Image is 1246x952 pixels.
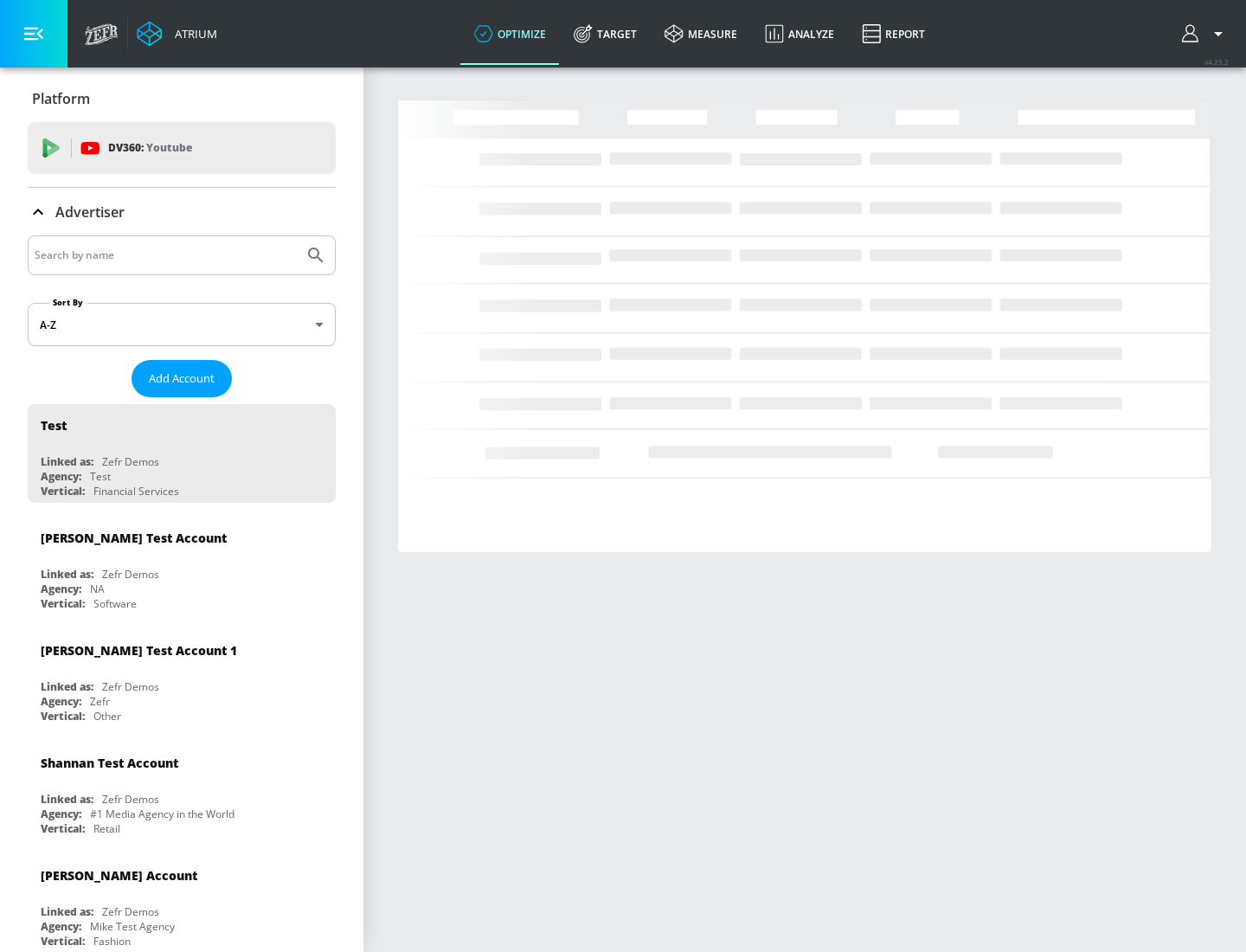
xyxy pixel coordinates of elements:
[168,26,217,42] div: Atrium
[41,755,178,771] div: Shannan Test Account
[35,244,297,267] input: Search by name
[28,188,336,236] div: Advertiser
[28,517,336,615] div: [PERSON_NAME] Test AccountLinked as:Zefr DemosAgency:NAVertical:Software
[41,821,85,836] div: Vertical:
[41,807,81,821] div: Agency:
[132,360,232,397] button: Add Account
[41,582,81,596] div: Agency:
[848,3,939,65] a: Report
[41,694,81,709] div: Agency:
[41,867,197,884] div: [PERSON_NAME] Account
[93,596,137,611] div: Software
[149,369,215,389] span: Add Account
[102,679,159,694] div: Zefr Demos
[28,404,336,503] div: TestLinked as:Zefr DemosAgency:TestVertical:Financial Services
[41,417,67,434] div: Test
[102,904,159,919] div: Zefr Demos
[41,484,85,499] div: Vertical:
[41,567,93,582] div: Linked as:
[41,934,85,949] div: Vertical:
[28,122,336,174] div: DV360: Youtube
[41,530,227,546] div: [PERSON_NAME] Test Account
[28,742,336,840] div: Shannan Test AccountLinked as:Zefr DemosAgency:#1 Media Agency in the WorldVertical:Retail
[41,596,85,611] div: Vertical:
[93,821,120,836] div: Retail
[90,919,175,934] div: Mike Test Agency
[137,21,217,47] a: Atrium
[90,694,110,709] div: Zefr
[41,904,93,919] div: Linked as:
[651,3,751,65] a: measure
[28,629,336,728] div: [PERSON_NAME] Test Account 1Linked as:Zefr DemosAgency:ZefrVertical:Other
[41,709,85,724] div: Vertical:
[90,807,234,821] div: #1 Media Agency in the World
[560,3,651,65] a: Target
[93,934,131,949] div: Fashion
[102,567,159,582] div: Zefr Demos
[102,454,159,469] div: Zefr Demos
[32,89,90,108] p: Platform
[460,3,560,65] a: optimize
[28,74,336,123] div: Platform
[41,919,81,934] div: Agency:
[49,297,87,308] label: Sort By
[41,642,237,659] div: [PERSON_NAME] Test Account 1
[90,469,111,484] div: Test
[108,138,192,158] p: DV360:
[28,303,336,346] div: A-Z
[93,709,121,724] div: Other
[146,138,192,157] p: Youtube
[41,679,93,694] div: Linked as:
[41,454,93,469] div: Linked as:
[41,792,93,807] div: Linked as:
[90,582,105,596] div: NA
[55,203,125,222] p: Advertiser
[1204,57,1229,67] span: v 4.25.2
[751,3,848,65] a: Analyze
[41,469,81,484] div: Agency:
[102,792,159,807] div: Zefr Demos
[93,484,179,499] div: Financial Services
